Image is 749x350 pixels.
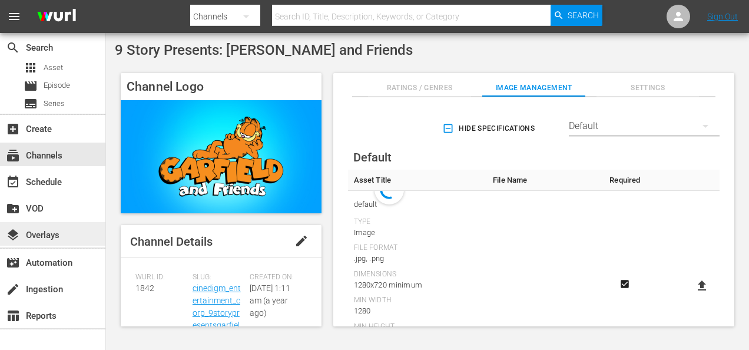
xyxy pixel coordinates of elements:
div: 1280x720 minimum [354,279,482,291]
span: Search [6,41,20,55]
svg: Required [618,279,632,289]
th: Asset Title [348,170,488,191]
img: 9 Story Presents: Garfield and Friends [121,100,322,213]
h4: Channel Logo [121,73,322,100]
span: Search [568,5,599,26]
span: Reports [6,309,20,323]
span: Default [353,150,392,164]
div: Default [569,110,720,143]
span: Ratings / Genres [368,82,470,94]
span: Automation [6,256,20,270]
span: Image Management [482,82,585,94]
span: VOD [6,202,20,216]
span: Series [44,98,65,110]
div: 1280 [354,305,482,317]
span: [DATE] 1:11 am (a year ago) [250,283,290,318]
span: Episode [24,79,38,93]
div: File Format [354,243,482,253]
div: .jpg, .png [354,253,482,265]
span: Episode [44,80,70,91]
a: Sign Out [707,12,738,21]
div: Type [354,217,482,227]
div: Min Width [354,296,482,305]
span: default [354,197,482,212]
span: Series [24,97,38,111]
span: Created On: [250,273,301,282]
span: Asset [24,61,38,75]
span: 1842 [135,283,154,293]
img: ans4CAIJ8jUAAAAAAAAAAAAAAAAAAAAAAAAgQb4GAAAAAAAAAAAAAAAAAAAAAAAAJMjXAAAAAAAAAAAAAAAAAAAAAAAAgAT5G... [28,3,85,31]
div: Dimensions [354,270,482,279]
span: Hide Specifications [445,123,535,135]
span: Create [6,122,20,136]
span: Overlays [6,228,20,242]
button: edit [287,227,316,255]
div: Image [354,227,482,239]
span: Asset [44,62,63,74]
span: Settings [596,82,699,94]
span: Slug: [193,273,244,282]
button: Hide Specifications [440,112,539,145]
span: Channel Details [130,235,213,249]
span: menu [7,9,21,24]
span: 9 Story Presents: [PERSON_NAME] and Friends [115,42,413,58]
span: Schedule [6,175,20,189]
span: Ingestion [6,282,20,296]
span: Channels [6,148,20,163]
th: Required [604,170,646,191]
div: Min Height [354,322,482,332]
span: edit [294,234,309,248]
span: Wurl ID: [135,273,187,282]
th: File Name [487,170,604,191]
button: Search [551,5,602,26]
